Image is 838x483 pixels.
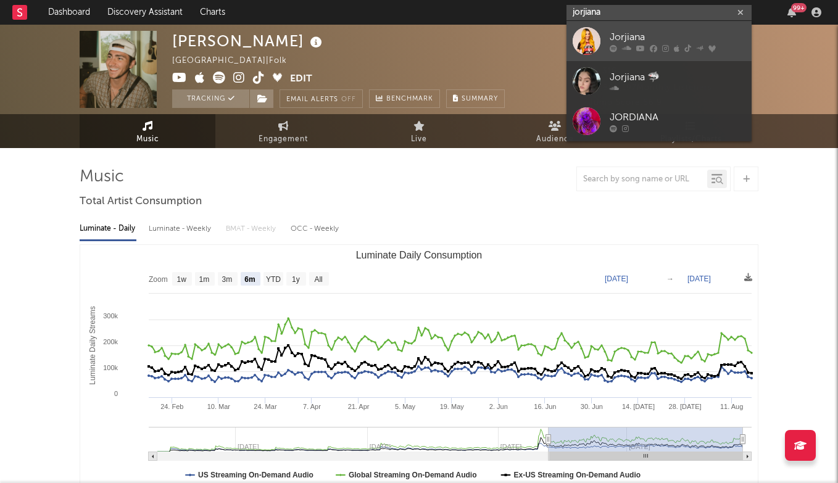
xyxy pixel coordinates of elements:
text: Zoom [149,275,168,284]
text: Global Streaming On-Demand Audio [349,471,477,479]
a: Live [351,114,487,148]
span: Benchmark [386,92,433,107]
text: 1m [199,275,210,284]
text: 24. Mar [254,403,277,410]
text: 1w [177,275,187,284]
text: All [314,275,322,284]
div: 99 + [791,3,807,12]
span: Audience [536,132,574,147]
button: Edit [290,72,312,87]
span: Engagement [259,132,308,147]
div: [GEOGRAPHIC_DATA] | Folk [172,54,301,68]
a: Jorjiana 🦈 [566,61,752,101]
div: Jorjiana 🦈 [610,70,745,85]
text: US Streaming On-Demand Audio [198,471,313,479]
button: 99+ [787,7,796,17]
button: Tracking [172,89,249,108]
text: 0 [114,390,118,397]
text: 21. Apr [348,403,370,410]
text: 10. Mar [207,403,231,410]
text: 5. May [395,403,416,410]
div: Luminate - Weekly [149,218,214,239]
text: → [666,275,674,283]
div: Jorjiana [610,30,745,44]
text: 24. Feb [160,403,183,410]
text: 16. Jun [534,403,556,410]
a: Music [80,114,215,148]
text: Luminate Daily Streams [88,306,97,384]
button: Email AlertsOff [280,89,363,108]
span: Live [411,132,427,147]
span: Summary [462,96,498,102]
text: 3m [222,275,233,284]
text: Ex-US Streaming On-Demand Audio [514,471,641,479]
text: 30. Jun [581,403,603,410]
div: [PERSON_NAME] [172,31,325,51]
input: Search for artists [566,5,752,20]
text: 300k [103,312,118,320]
text: YTD [266,275,281,284]
button: Summary [446,89,505,108]
span: Music [136,132,159,147]
text: Luminate Daily Consumption [356,250,483,260]
a: Engagement [215,114,351,148]
text: [DATE] [605,275,628,283]
text: 6m [244,275,255,284]
text: [DATE] [687,275,711,283]
text: 11. Aug [720,403,743,410]
text: 1y [292,275,300,284]
div: Luminate - Daily [80,218,136,239]
a: JORDIANA [566,101,752,141]
text: 19. May [440,403,465,410]
div: JORDIANA [610,110,745,125]
text: 14. [DATE] [622,403,655,410]
text: 2. Jun [489,403,508,410]
text: 28. [DATE] [669,403,702,410]
text: 100k [103,364,118,371]
a: Benchmark [369,89,440,108]
a: Jorjiana [566,21,752,61]
div: OCC - Weekly [291,218,340,239]
input: Search by song name or URL [577,175,707,184]
text: 200k [103,338,118,345]
text: 7. Apr [303,403,321,410]
a: Audience [487,114,623,148]
em: Off [341,96,356,103]
span: Total Artist Consumption [80,194,202,209]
